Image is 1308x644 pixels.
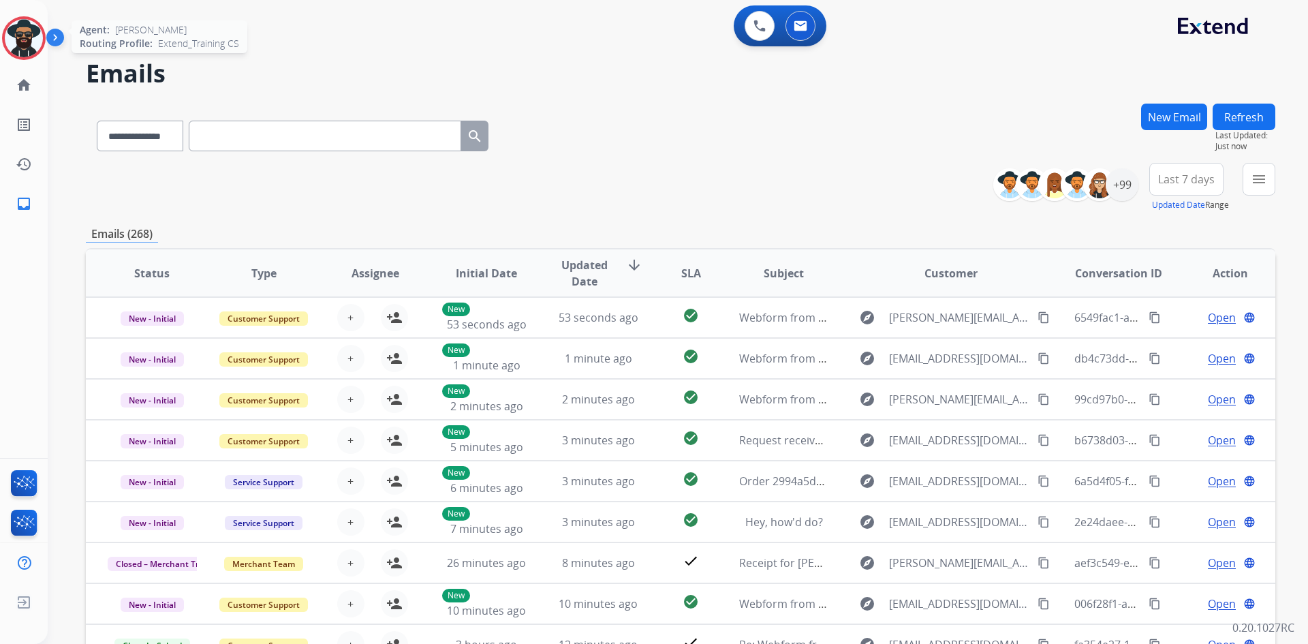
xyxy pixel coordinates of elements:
span: b6738d03-3e4a-4bd8-9b87-560977ce12f9 [1074,433,1284,448]
mat-icon: content_copy [1149,393,1161,405]
mat-icon: inbox [16,196,32,212]
span: Merchant Team [224,557,303,571]
span: Receipt for [PERSON_NAME] [739,555,882,570]
span: 3 minutes ago [562,433,635,448]
mat-icon: explore [859,555,875,571]
span: Status [134,265,170,281]
span: 8 minutes ago [562,555,635,570]
p: New [442,384,470,398]
mat-icon: check_circle [683,471,699,487]
mat-icon: check_circle [683,512,699,528]
button: + [337,590,364,617]
mat-icon: language [1243,516,1256,528]
mat-icon: content_copy [1038,393,1050,405]
mat-icon: language [1243,393,1256,405]
button: + [337,345,364,372]
button: Refresh [1213,104,1275,130]
mat-icon: language [1243,557,1256,569]
mat-icon: content_copy [1038,434,1050,446]
img: avatar [5,19,43,57]
div: +99 [1106,168,1138,201]
span: [EMAIL_ADDRESS][DOMAIN_NAME] [889,432,1029,448]
mat-icon: content_copy [1038,352,1050,365]
p: Emails (268) [86,226,158,243]
span: SLA [681,265,701,281]
mat-icon: person_add [386,391,403,408]
span: [PERSON_NAME][EMAIL_ADDRESS][PERSON_NAME][DOMAIN_NAME] [889,555,1029,571]
mat-icon: explore [859,473,875,489]
mat-icon: explore [859,596,875,612]
span: Subject [764,265,804,281]
mat-icon: arrow_downward [626,257,642,273]
mat-icon: language [1243,311,1256,324]
span: Range [1152,199,1229,211]
span: [EMAIL_ADDRESS][DOMAIN_NAME] [889,596,1029,612]
span: Webform from [PERSON_NAME][EMAIL_ADDRESS][DOMAIN_NAME] on [DATE] [739,392,1132,407]
span: New - Initial [121,311,184,326]
mat-icon: person_add [386,514,403,530]
button: + [337,467,364,495]
mat-icon: check_circle [683,307,699,324]
span: Agent: [80,23,110,37]
mat-icon: person_add [386,596,403,612]
span: Order 2994a5d0-76da-49ba-8b2c-729d11af4978 [739,474,982,489]
span: 6549fac1-a812-4c5c-97be-d2af53e554a5 [1074,310,1278,325]
mat-icon: explore [859,309,875,326]
span: + [347,432,354,448]
span: Routing Profile: [80,37,153,50]
mat-icon: content_copy [1149,598,1161,610]
span: New - Initial [121,598,184,612]
mat-icon: content_copy [1149,475,1161,487]
button: + [337,549,364,577]
button: New Email [1141,104,1207,130]
p: New [442,343,470,357]
span: 53 seconds ago [559,310,638,325]
mat-icon: content_copy [1038,475,1050,487]
mat-icon: content_copy [1149,516,1161,528]
span: Just now [1215,141,1275,152]
span: Service Support [225,475,302,489]
span: + [347,391,354,408]
span: Open [1208,350,1236,367]
span: 10 minutes ago [447,603,526,618]
mat-icon: check_circle [683,594,699,610]
span: 1 minute ago [453,358,520,373]
span: Closed – Merchant Transfer [108,557,232,571]
span: Type [251,265,277,281]
span: Customer Support [219,311,308,326]
span: Customer Support [219,598,308,612]
h2: Emails [86,60,1275,87]
span: + [347,309,354,326]
span: + [347,596,354,612]
p: New [442,466,470,480]
span: 5 minutes ago [450,440,523,455]
span: New - Initial [121,475,184,489]
span: Request received] Resolve the issue and log your decision. ͏‌ ͏‌ ͏‌ ͏‌ ͏‌ ͏‌ ͏‌ ͏‌ ͏‌ ͏‌ ͏‌ ͏‌ ͏‌... [739,433,1142,448]
span: Open [1208,555,1236,571]
span: New - Initial [121,393,184,408]
span: Customer Support [219,434,308,448]
span: Webform from [EMAIL_ADDRESS][DOMAIN_NAME] on [DATE] [739,596,1048,611]
span: Open [1208,391,1236,408]
span: 2e24daee-5ffe-4649-9904-b2124147a2d4 [1074,515,1281,530]
mat-icon: language [1243,352,1256,365]
span: 53 seconds ago [447,317,527,332]
p: New [442,507,470,521]
span: 99cd97b0-7d6c-49b5-859a-5f0928b7956b [1074,392,1284,407]
span: aef3c549-e15f-4c76-a0f0-a6ee47471172 [1074,555,1275,570]
mat-icon: explore [859,350,875,367]
span: Assignee [352,265,399,281]
mat-icon: explore [859,391,875,408]
span: Webform from [PERSON_NAME][EMAIL_ADDRESS][PERSON_NAME][DOMAIN_NAME] on [DATE] [739,310,1217,325]
span: 2 minutes ago [450,399,523,414]
mat-icon: content_copy [1149,311,1161,324]
mat-icon: content_copy [1149,434,1161,446]
p: New [442,589,470,602]
span: 6a5d4f05-f249-454d-86e3-b8dbe9efdec7 [1074,474,1279,489]
mat-icon: person_add [386,350,403,367]
span: [PERSON_NAME] [115,23,187,37]
mat-icon: check_circle [683,348,699,365]
mat-icon: content_copy [1038,598,1050,610]
mat-icon: check [683,553,699,569]
mat-icon: content_copy [1149,557,1161,569]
